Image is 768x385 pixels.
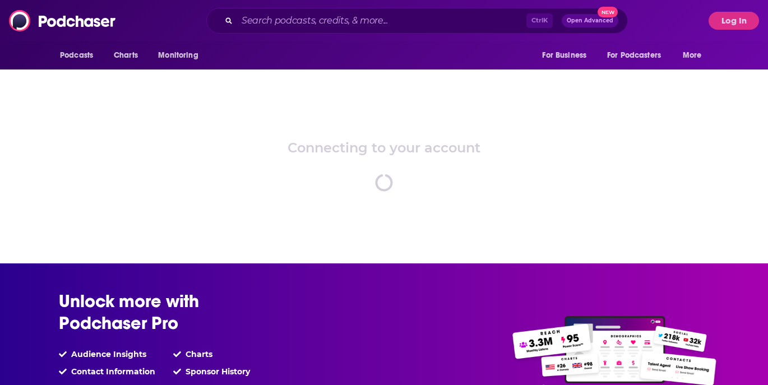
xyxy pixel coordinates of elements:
button: Open AdvancedNew [562,14,618,27]
li: Audience Insights [59,349,155,359]
button: open menu [600,45,677,66]
span: More [683,48,702,63]
h2: Unlock more with Podchaser Pro [59,290,283,334]
li: Sponsor History [173,367,250,377]
li: Charts [173,349,250,359]
span: Ctrl K [526,13,553,28]
input: Search podcasts, credits, & more... [237,12,526,30]
button: open menu [52,45,108,66]
span: For Podcasters [607,48,661,63]
span: Podcasts [60,48,93,63]
span: Charts [114,48,138,63]
span: Monitoring [158,48,198,63]
button: Log In [709,12,759,30]
img: Podchaser - Follow, Share and Rate Podcasts [9,10,117,31]
span: For Business [542,48,586,63]
a: Charts [107,45,145,66]
button: open menu [675,45,716,66]
span: New [598,7,618,17]
button: open menu [534,45,600,66]
li: Contact Information [59,367,155,377]
div: Connecting to your account [288,140,480,156]
button: open menu [150,45,212,66]
div: Search podcasts, credits, & more... [206,8,628,34]
span: Open Advanced [567,18,613,24]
